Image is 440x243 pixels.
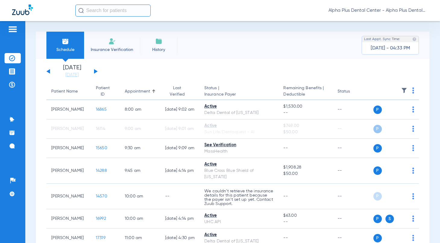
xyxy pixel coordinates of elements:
span: $50.00 [283,129,328,135]
span: Alpha Plus Dental Center - Alpha Plus Dental [328,8,428,14]
input: Search for patients [75,5,151,17]
div: Active [204,161,274,168]
div: Blue Cross Blue Shield of [US_STATE] [204,168,274,180]
span: Deductible [283,91,328,98]
div: Patient Name [51,88,78,95]
td: [DATE] 9:02 AM [160,100,200,119]
span: Schedule [51,47,80,53]
img: Schedule [62,38,69,45]
span: P [373,166,382,175]
td: [PERSON_NAME] [46,100,91,119]
span: S [385,215,394,223]
div: Patient Name [51,88,86,95]
div: See Verification [204,142,274,148]
div: MassHealth [204,148,274,155]
span: -- [283,219,328,225]
td: -- [333,184,373,209]
th: Status | [200,83,278,100]
span: 15650 [96,146,107,150]
span: 17319 [96,236,105,240]
span: 14570 [96,194,107,198]
div: Appointment [125,88,150,95]
p: We couldn’t retrieve the insurance details for this patient because the payer isn’t set up yet. C... [204,189,274,206]
span: $63.00 [283,213,328,219]
span: Insurance Verification [89,47,135,53]
img: x.svg [399,106,405,112]
span: 14288 [96,169,107,173]
img: group-dot-blue.svg [412,126,414,132]
div: UHC API [204,219,274,225]
img: x.svg [399,216,405,222]
span: P [373,215,382,223]
td: [PERSON_NAME] [46,184,91,209]
span: $1,530.00 [283,103,328,110]
span: 16992 [96,216,106,221]
td: 9:45 AM [120,158,160,184]
img: group-dot-blue.svg [412,193,414,199]
td: 9:30 AM [120,139,160,158]
td: -- [333,100,373,119]
span: Insurance Payer [204,91,274,98]
img: Search Icon [78,8,84,13]
span: $50.00 [283,171,328,177]
th: Status [333,83,373,100]
span: P [373,192,382,200]
td: [DATE] 4:14 PM [160,209,200,229]
img: x.svg [399,235,405,241]
img: History [155,38,162,45]
img: hamburger-icon [8,26,17,33]
td: [PERSON_NAME] [46,119,91,139]
td: -- [333,119,373,139]
li: [DATE] [54,65,90,78]
td: -- [333,158,373,184]
a: [DATE] [54,72,90,78]
span: $749.00 [283,123,328,129]
div: Active [204,232,274,238]
td: [DATE] 9:09 AM [160,139,200,158]
img: x.svg [399,126,405,132]
img: group-dot-blue.svg [412,87,414,93]
span: Last Appt. Sync Time: [364,36,400,42]
div: Active [204,213,274,219]
span: P [373,125,382,133]
td: -- [333,209,373,229]
td: -- [333,139,373,158]
div: Sun Life/Dentaquest - AI [204,129,274,135]
span: 16114 [96,127,105,131]
span: -- [283,194,288,198]
img: group-dot-blue.svg [412,106,414,112]
span: 16865 [96,107,107,112]
img: x.svg [399,168,405,174]
span: History [144,47,173,53]
img: last sync help info [412,37,416,41]
img: group-dot-blue.svg [412,168,414,174]
div: Patient ID [96,85,110,98]
img: Manual Insurance Verification [108,38,116,45]
div: Delta Dental of [US_STATE] [204,110,274,116]
span: P [373,144,382,153]
img: filter.svg [401,87,407,93]
span: -- [283,146,288,150]
th: Remaining Benefits | [278,83,332,100]
iframe: Chat Widget [410,214,440,243]
td: 8:00 AM [120,100,160,119]
td: [DATE] 4:14 PM [160,158,200,184]
img: x.svg [399,145,405,151]
img: group-dot-blue.svg [412,145,414,151]
td: 10:00 AM [120,184,160,209]
td: 9:00 AM [120,119,160,139]
span: [DATE] - 04:33 PM [371,45,410,51]
img: Zuub Logo [12,5,33,15]
div: Active [204,123,274,129]
div: Active [204,103,274,110]
span: $1,908.28 [283,164,328,171]
td: [PERSON_NAME] [46,158,91,184]
div: Patient ID [96,85,115,98]
div: Last Verified [165,85,195,98]
span: -- [283,236,288,240]
td: [PERSON_NAME] [46,139,91,158]
span: -- [283,110,328,116]
td: 10:00 AM [120,209,160,229]
span: P [373,234,382,242]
